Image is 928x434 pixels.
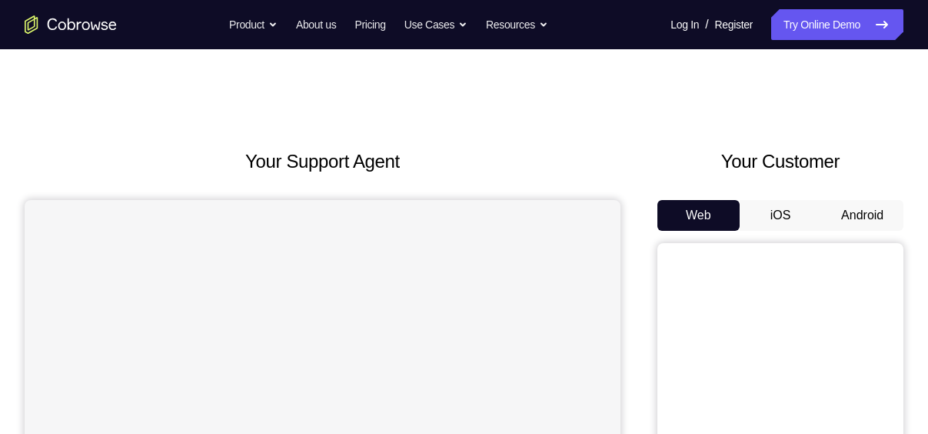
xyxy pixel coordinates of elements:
a: Try Online Demo [771,9,903,40]
button: Use Cases [404,9,467,40]
button: Web [657,200,740,231]
button: Android [821,200,903,231]
a: About us [296,9,336,40]
a: Log In [670,9,699,40]
button: Product [229,9,278,40]
span: / [705,15,708,34]
a: Go to the home page [25,15,117,34]
button: iOS [740,200,822,231]
a: Pricing [354,9,385,40]
h2: Your Customer [657,148,903,175]
button: Resources [486,9,548,40]
a: Register [715,9,753,40]
h2: Your Support Agent [25,148,620,175]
